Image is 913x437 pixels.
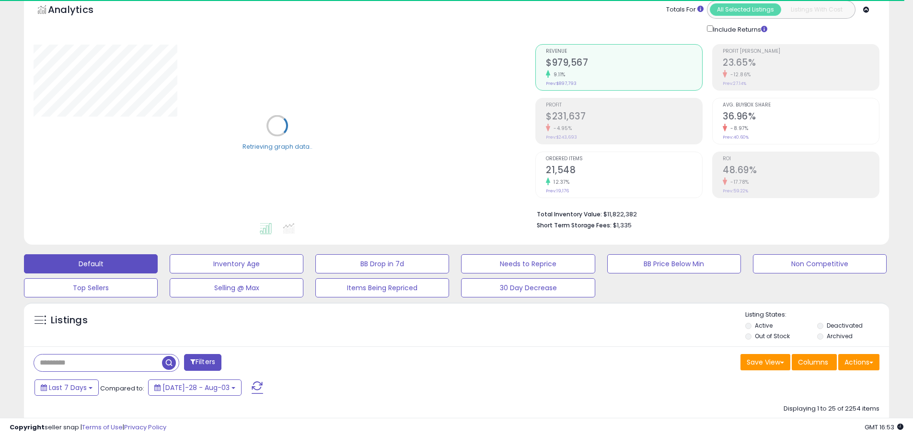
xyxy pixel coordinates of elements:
small: Prev: 27.14% [723,81,746,86]
button: Default [24,254,158,273]
small: 9.11% [550,71,566,78]
h5: Listings [51,314,88,327]
h2: 36.96% [723,111,879,124]
small: Prev: $897,793 [546,81,577,86]
button: Save View [740,354,790,370]
button: Selling @ Max [170,278,303,297]
h2: $231,637 [546,111,702,124]
button: Listings With Cost [781,3,852,16]
button: Last 7 Days [35,379,99,396]
button: Non Competitive [753,254,887,273]
div: seller snap | | [10,423,166,432]
small: Prev: 40.60% [723,134,749,140]
li: $11,822,382 [537,208,872,219]
span: Compared to: [100,384,144,393]
p: Listing States: [745,310,889,319]
span: ROI [723,156,879,162]
span: [DATE]-28 - Aug-03 [162,383,230,392]
h2: $979,567 [546,57,702,70]
h2: 21,548 [546,165,702,177]
label: Active [755,321,773,330]
small: 12.37% [550,178,569,186]
span: $1,335 [613,221,632,230]
small: -12.86% [727,71,751,78]
button: Items Being Repriced [315,278,449,297]
small: -8.97% [727,125,748,132]
h2: 23.65% [723,57,879,70]
button: Filters [184,354,221,371]
label: Out of Stock [755,332,790,340]
button: Top Sellers [24,278,158,297]
a: Terms of Use [82,423,123,432]
span: Profit [546,103,702,108]
button: BB Price Below Min [607,254,741,273]
span: Revenue [546,49,702,54]
button: Actions [838,354,879,370]
span: Columns [798,357,828,367]
small: Prev: $243,693 [546,134,577,140]
strong: Copyright [10,423,45,432]
small: Prev: 19,176 [546,188,569,194]
h2: 48.69% [723,165,879,177]
label: Archived [827,332,853,340]
small: Prev: 59.22% [723,188,748,194]
span: 2025-08-11 16:53 GMT [865,423,903,432]
a: Privacy Policy [124,423,166,432]
div: Include Returns [700,24,779,35]
span: Profit [PERSON_NAME] [723,49,879,54]
label: Deactivated [827,321,863,330]
div: Totals For [666,5,704,14]
button: BB Drop in 7d [315,254,449,273]
span: Ordered Items [546,156,702,162]
button: [DATE]-28 - Aug-03 [148,379,242,396]
b: Total Inventory Value: [537,210,602,218]
button: All Selected Listings [710,3,781,16]
span: Avg. Buybox Share [723,103,879,108]
div: Retrieving graph data.. [243,142,312,151]
button: Needs to Reprice [461,254,595,273]
button: 30 Day Decrease [461,278,595,297]
b: Short Term Storage Fees: [537,221,612,229]
small: -17.78% [727,178,749,186]
button: Columns [792,354,837,370]
div: Displaying 1 to 25 of 2254 items [784,404,879,413]
h5: Analytics [48,3,112,19]
small: -4.95% [550,125,572,132]
button: Inventory Age [170,254,303,273]
span: Last 7 Days [49,383,87,392]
